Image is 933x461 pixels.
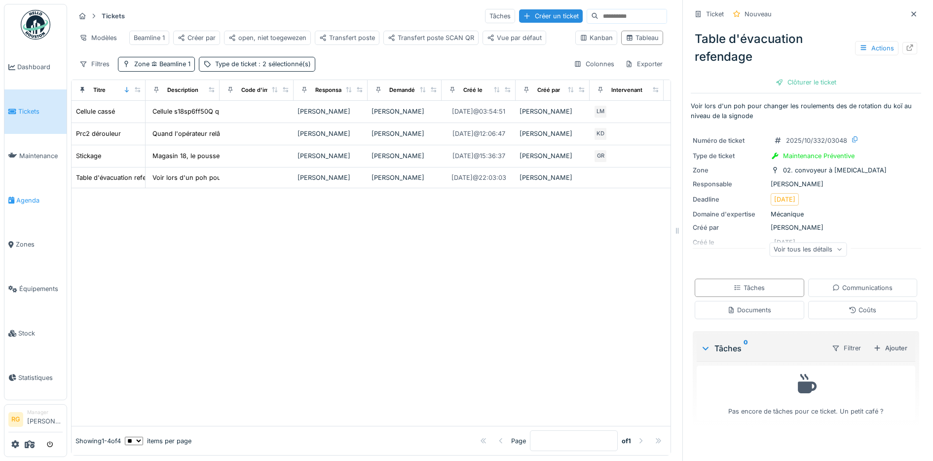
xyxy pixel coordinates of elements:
div: [PERSON_NAME] [372,173,438,182]
div: Créer par [178,33,216,42]
div: Ticket [706,9,724,19]
div: Prc2 dérouleur [76,129,121,138]
span: Beamline 1 [149,60,190,68]
span: Agenda [16,196,63,205]
div: Coûts [849,305,876,315]
div: [DATE] @ 15:36:37 [452,151,505,161]
div: Voir lors d'un poh pour changer les roulements ... [152,173,304,182]
strong: of 1 [622,436,631,446]
div: Tâches [701,342,823,354]
div: Zone [693,166,767,175]
div: Nouveau [745,9,772,19]
div: Deadline [693,195,767,204]
a: Stock [4,311,67,356]
span: Tickets [18,107,63,116]
span: Statistiques [18,373,63,382]
a: Statistiques [4,355,67,400]
div: [PERSON_NAME] [693,223,919,232]
div: Transfert poste SCAN QR [388,33,474,42]
div: 2025/10/332/03048 [786,136,847,145]
div: [PERSON_NAME] [693,179,919,189]
div: Ajouter [869,341,911,355]
span: Dashboard [17,62,63,72]
div: Intervenant [611,86,642,94]
div: [DATE] @ 12:06:47 [452,129,505,138]
div: Mécanique [693,210,919,219]
span: Équipements [19,284,63,293]
div: [PERSON_NAME] [372,151,438,161]
div: Créé le [463,86,483,94]
span: Stock [18,329,63,338]
div: Magasin 18, le pousseur passe sous le stick et ... [152,151,300,161]
a: RG Manager[PERSON_NAME] [8,409,63,432]
div: Kanban [580,33,613,42]
div: Demandé par [389,86,425,94]
div: [PERSON_NAME] [520,107,586,116]
div: Voir tous les détails [769,242,847,256]
div: Description [167,86,198,94]
p: Voir lors d'un poh pour changer les roulements des de rotation du koï au niveau de la signode [691,101,921,120]
div: Maintenance Préventive [783,151,855,161]
div: Code d'imputation [241,86,291,94]
div: Filtrer [827,341,865,355]
div: Cellule cassé [76,107,115,116]
div: Transfert poste [319,33,375,42]
span: Maintenance [19,151,63,161]
div: Exporter [621,57,667,71]
div: Quand l'opérateur relâche la commande pour avan... [152,129,311,138]
div: Colonnes [569,57,619,71]
div: Page [511,436,526,446]
div: Responsable [315,86,350,94]
div: Vue par défaut [487,33,542,42]
div: [PERSON_NAME] [372,129,438,138]
div: Clôturer le ticket [772,76,840,89]
div: 02. convoyeur à [MEDICAL_DATA] [783,166,887,175]
div: open, niet toegewezen [228,33,306,42]
strong: Tickets [98,11,129,21]
div: Stickage [76,151,101,161]
div: Titre [93,86,106,94]
img: Badge_color-CXgf-gQk.svg [21,10,50,40]
div: items per page [125,436,191,446]
div: GR [594,149,607,163]
div: Filtres [75,57,114,71]
div: Tâches [734,283,765,293]
div: Type de ticket [693,151,767,161]
span: : 2 sélectionné(s) [257,60,311,68]
div: Créer un ticket [519,9,583,23]
div: Tâches [485,9,515,23]
span: Zones [16,240,63,249]
div: Domaine d'expertise [693,210,767,219]
div: Actions [855,41,898,55]
div: Zone [134,59,190,69]
li: RG [8,412,23,427]
div: [DATE] @ 03:54:51 [452,107,505,116]
div: [DATE] [774,195,795,204]
div: [DATE] @ 22:03:03 [451,173,506,182]
div: Numéro de ticket [693,136,767,145]
div: Beamline 1 [134,33,165,42]
li: [PERSON_NAME] [27,409,63,430]
sup: 0 [744,342,748,354]
div: [PERSON_NAME] [372,107,438,116]
div: Responsable [693,179,767,189]
div: KD [594,127,607,141]
div: Modèles [75,31,121,45]
div: [PERSON_NAME] [520,129,586,138]
div: Table d'évacuation refendage [691,26,921,70]
div: Créé par [537,86,560,94]
div: [PERSON_NAME] [298,107,364,116]
div: [PERSON_NAME] [298,173,364,182]
div: Tableau [626,33,659,42]
div: Manager [27,409,63,416]
div: [PERSON_NAME] [520,151,586,161]
div: Documents [727,305,771,315]
div: Créé par [693,223,767,232]
a: Zones [4,222,67,267]
div: Table d'évacuation refendage [76,173,165,182]
div: [PERSON_NAME] [520,173,586,182]
div: Cellule s18sp6ff50Q qui sert a capté le rail du... [152,107,295,116]
div: [PERSON_NAME] [298,129,364,138]
a: Dashboard [4,45,67,89]
div: Showing 1 - 4 of 4 [75,436,121,446]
